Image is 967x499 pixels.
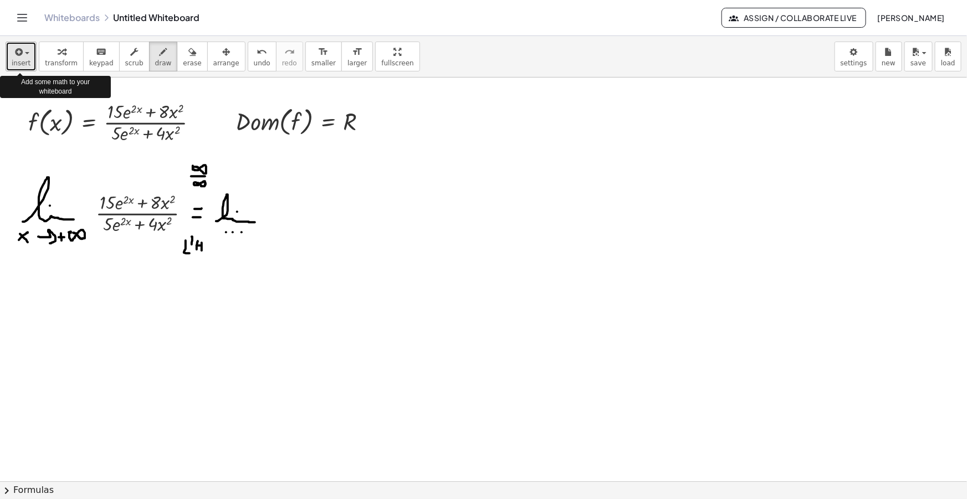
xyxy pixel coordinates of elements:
[935,42,961,71] button: load
[722,8,866,28] button: Assign / Collaborate Live
[284,45,295,59] i: redo
[149,42,178,71] button: draw
[6,42,37,71] button: insert
[44,12,100,23] a: Whiteboards
[83,42,120,71] button: keyboardkeypad
[375,42,419,71] button: fullscreen
[213,59,239,67] span: arrange
[119,42,150,71] button: scrub
[254,59,270,67] span: undo
[12,59,30,67] span: insert
[904,42,933,71] button: save
[125,59,144,67] span: scrub
[876,42,902,71] button: new
[305,42,342,71] button: format_sizesmaller
[877,13,945,23] span: [PERSON_NAME]
[318,45,329,59] i: format_size
[941,59,955,67] span: load
[341,42,373,71] button: format_sizelarger
[282,59,297,67] span: redo
[276,42,303,71] button: redoredo
[13,9,31,27] button: Toggle navigation
[882,59,896,67] span: new
[39,42,84,71] button: transform
[155,59,172,67] span: draw
[352,45,362,59] i: format_size
[868,8,954,28] button: [PERSON_NAME]
[731,13,857,23] span: Assign / Collaborate Live
[910,59,926,67] span: save
[177,42,207,71] button: erase
[311,59,336,67] span: smaller
[207,42,245,71] button: arrange
[96,45,106,59] i: keyboard
[89,59,114,67] span: keypad
[248,42,277,71] button: undoundo
[183,59,201,67] span: erase
[381,59,413,67] span: fullscreen
[45,59,78,67] span: transform
[841,59,867,67] span: settings
[835,42,873,71] button: settings
[257,45,267,59] i: undo
[347,59,367,67] span: larger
